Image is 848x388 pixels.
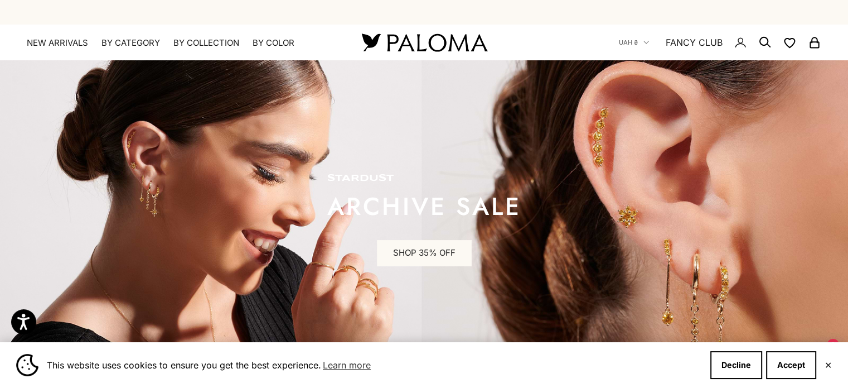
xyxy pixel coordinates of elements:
span: This website uses cookies to ensure you get the best experience. [47,357,701,373]
button: Close [825,362,832,368]
button: Decline [710,351,762,379]
img: Cookie banner [16,354,38,376]
button: Accept [766,351,816,379]
a: Learn more [321,357,372,373]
